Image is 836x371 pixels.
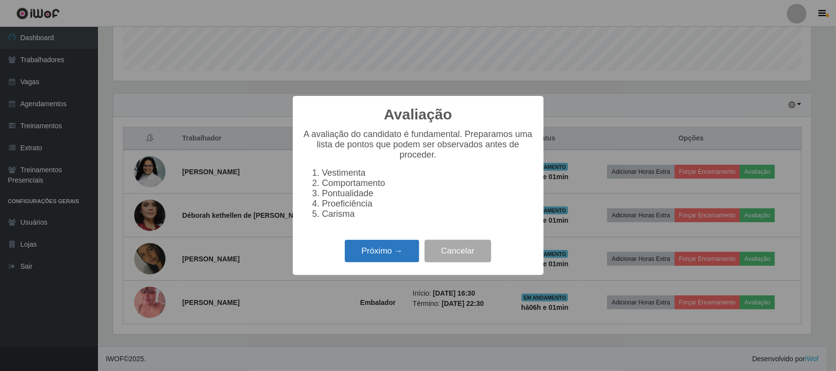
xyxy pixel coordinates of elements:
[425,240,491,263] button: Cancelar
[303,129,534,160] p: A avaliação do candidato é fundamental. Preparamos uma lista de pontos que podem ser observados a...
[384,106,452,123] h2: Avaliação
[322,209,534,219] li: Carisma
[322,168,534,178] li: Vestimenta
[322,188,534,199] li: Pontualidade
[322,199,534,209] li: Proeficiência
[345,240,419,263] button: Próximo →
[322,178,534,188] li: Comportamento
